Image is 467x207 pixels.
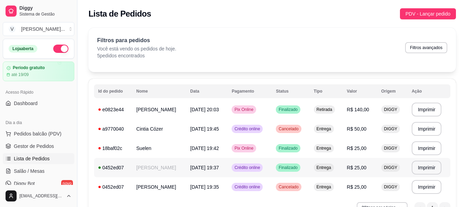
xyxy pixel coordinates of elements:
span: DIGGY [383,126,399,132]
th: Origem [377,84,408,98]
span: Crédito online [233,184,261,190]
span: Diggy Bot [14,180,35,187]
span: [DATE] 19:42 [190,145,219,151]
span: Sistema de Gestão [19,11,72,17]
span: DIGGY [383,107,399,112]
span: [DATE] 20:03 [190,107,219,112]
span: V [9,26,16,32]
td: Cintia Cózer [132,119,186,139]
th: Ação [408,84,450,98]
a: Período gratuitoaté 19/09 [3,62,74,81]
td: [PERSON_NAME] [132,158,186,177]
span: Pix Online [233,107,255,112]
td: [PERSON_NAME] [132,100,186,119]
p: Você está vendo os pedidos de hoje. [97,45,176,52]
span: R$ 25,00 [347,184,366,190]
span: R$ 50,00 [347,126,366,132]
a: DiggySistema de Gestão [3,3,74,19]
span: DIGGY [383,145,399,151]
div: Dia a dia [3,117,74,128]
span: [DATE] 19:35 [190,184,219,190]
td: Suelen [132,139,186,158]
th: Pagamento [227,84,272,98]
a: Gestor de Pedidos [3,141,74,152]
th: Data [186,84,227,98]
div: Loja aberta [9,45,37,53]
div: a9770040 [98,125,128,132]
span: Cancelado [277,126,300,132]
div: 0452ed07 [98,164,128,171]
th: Id do pedido [94,84,132,98]
th: Valor [343,84,377,98]
div: [PERSON_NAME] ... [21,26,65,32]
div: 0452ed07 [98,184,128,190]
span: Salão / Mesas [14,168,45,175]
span: R$ 140,00 [347,107,369,112]
span: Entrega [315,184,333,190]
a: Salão / Mesas [3,166,74,177]
button: Imprimir [412,161,442,175]
a: Lista de Pedidos [3,153,74,164]
span: PDV - Lançar pedido [405,10,450,18]
th: Tipo [310,84,343,98]
span: Entrega [315,145,333,151]
span: Crédito online [233,165,261,170]
button: Pedidos balcão (PDV) [3,128,74,139]
div: 18baf02c [98,145,128,152]
span: DIGGY [383,165,399,170]
th: Nome [132,84,186,98]
article: Período gratuito [13,65,45,70]
span: Dashboard [14,100,38,107]
span: Finalizado [277,145,299,151]
button: Imprimir [412,122,442,136]
span: Finalizado [277,107,299,112]
td: [PERSON_NAME] [132,177,186,197]
a: Diggy Botnovo [3,178,74,189]
span: Entrega [315,165,333,170]
span: R$ 25,00 [347,165,366,170]
button: [EMAIL_ADDRESS][DOMAIN_NAME] [3,188,74,204]
span: Gestor de Pedidos [14,143,54,150]
h2: Lista de Pedidos [88,8,151,19]
span: Cancelado [277,184,300,190]
p: Filtros para pedidos [97,36,176,45]
p: 5 pedidos encontrados [97,52,176,59]
span: Pix Online [233,145,255,151]
span: DIGGY [383,184,399,190]
div: Acesso Rápido [3,87,74,98]
button: PDV - Lançar pedido [400,8,456,19]
button: Imprimir [412,141,442,155]
span: Diggy [19,5,72,11]
span: [DATE] 19:37 [190,165,219,170]
div: e0823e44 [98,106,128,113]
span: Retirada [315,107,334,112]
button: Alterar Status [53,45,68,53]
span: Lista de Pedidos [14,155,50,162]
span: [DATE] 19:45 [190,126,219,132]
button: Imprimir [412,103,442,116]
th: Status [272,84,309,98]
a: Dashboard [3,98,74,109]
span: [EMAIL_ADDRESS][DOMAIN_NAME] [19,193,63,199]
span: Crédito online [233,126,261,132]
button: Select a team [3,22,74,36]
span: Finalizado [277,165,299,170]
span: Entrega [315,126,333,132]
button: Filtros avançados [405,42,447,53]
span: Pedidos balcão (PDV) [14,130,62,137]
article: até 19/09 [11,72,29,77]
span: R$ 25,00 [347,145,366,151]
button: Imprimir [412,180,442,194]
